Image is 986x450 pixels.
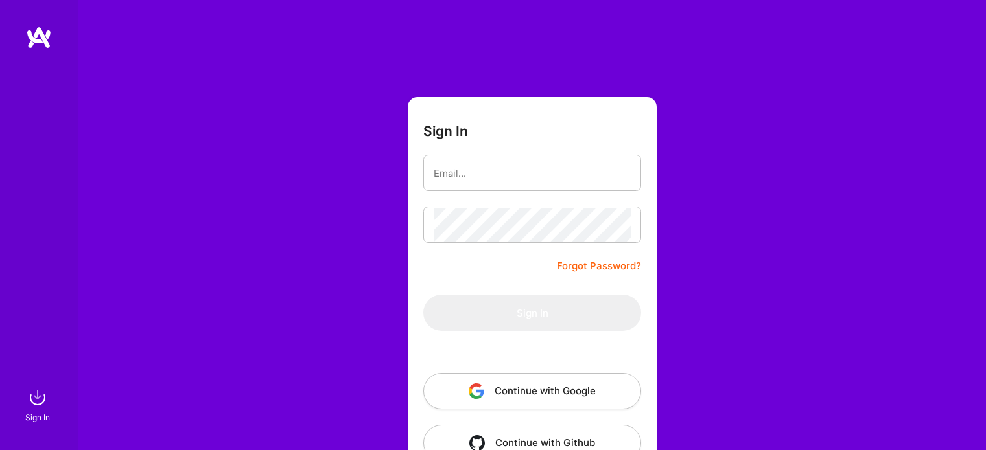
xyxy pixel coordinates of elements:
input: Email... [434,157,631,190]
img: icon [469,383,484,399]
a: Forgot Password? [557,258,641,274]
button: Sign In [423,295,641,331]
h3: Sign In [423,123,468,139]
div: Sign In [25,411,50,424]
a: sign inSign In [27,385,51,424]
img: sign in [25,385,51,411]
button: Continue with Google [423,373,641,409]
img: logo [26,26,52,49]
